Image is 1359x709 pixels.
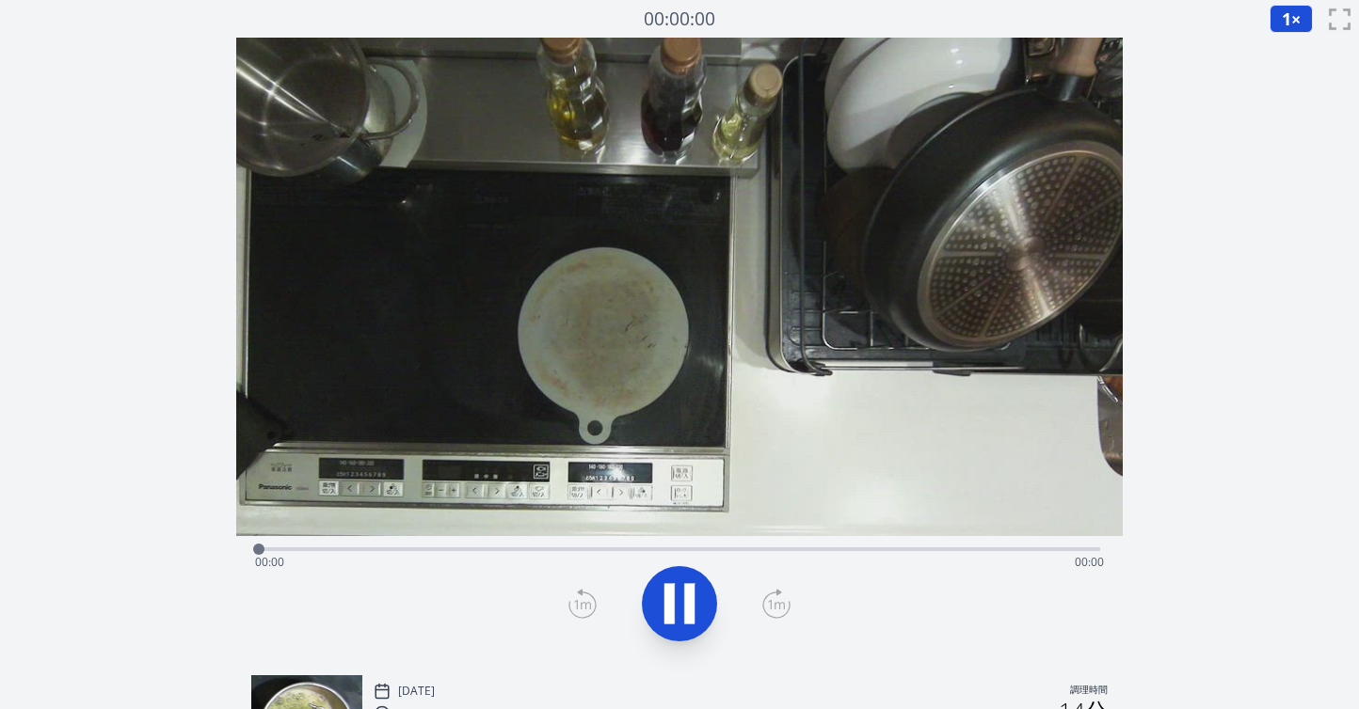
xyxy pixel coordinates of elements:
span: 00:00 [1075,554,1104,570]
font: 00:00:00 [644,6,715,31]
font: 1 [1282,8,1291,30]
font: 調理時間 [1070,684,1108,696]
button: 1× [1270,5,1313,33]
font: × [1291,8,1301,30]
font: [DATE] [398,683,435,699]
